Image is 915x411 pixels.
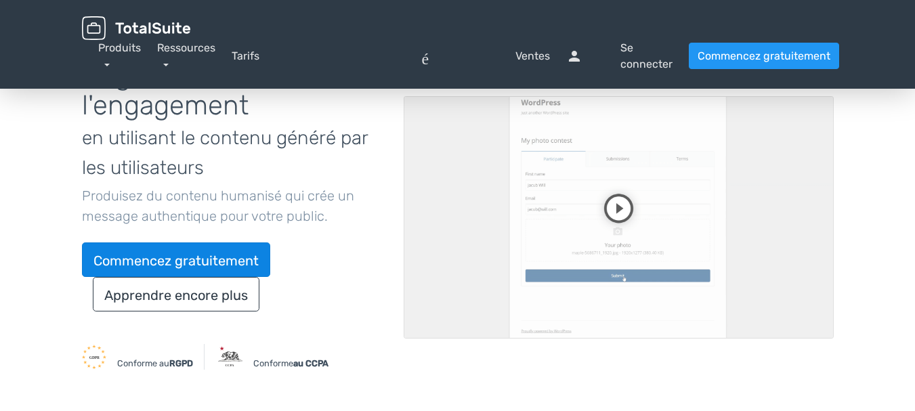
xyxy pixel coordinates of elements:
font: Commencez gratuitement [698,49,830,62]
font: Apprendre encore plus [104,287,248,303]
a: Commencez gratuitement [82,242,270,277]
font: Produisez du contenu humanisé qui crée un message authentique pour votre public. [82,188,354,224]
img: TotalSuite pour WordPress [82,16,190,40]
font: en utilisant le contenu généré par les utilisateurs [82,127,368,179]
a: Commencez gratuitement [689,43,839,69]
font: Conforme au [117,358,169,368]
a: Apprendre encore plus [93,277,259,311]
font: Commencez gratuitement [93,253,259,269]
a: Produits [98,41,141,70]
img: CCPA [218,345,242,369]
img: RGPD [82,345,106,369]
font: Augmenter l'engagement [82,60,249,121]
font: au CCPA [293,358,328,368]
a: question_réponseVentes [259,48,551,64]
font: Produits [98,41,141,54]
font: Se connecter [620,41,673,70]
font: Ventes [515,49,550,62]
font: Ressources [157,41,215,54]
font: question_réponse [259,48,511,64]
font: RGPD [169,358,193,368]
a: Ressources [157,41,215,70]
a: personneSe connecter [566,40,673,72]
font: Tarifs [232,49,259,62]
font: Conforme [253,358,293,368]
a: Tarifs [232,48,259,64]
font: personne [566,48,615,64]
